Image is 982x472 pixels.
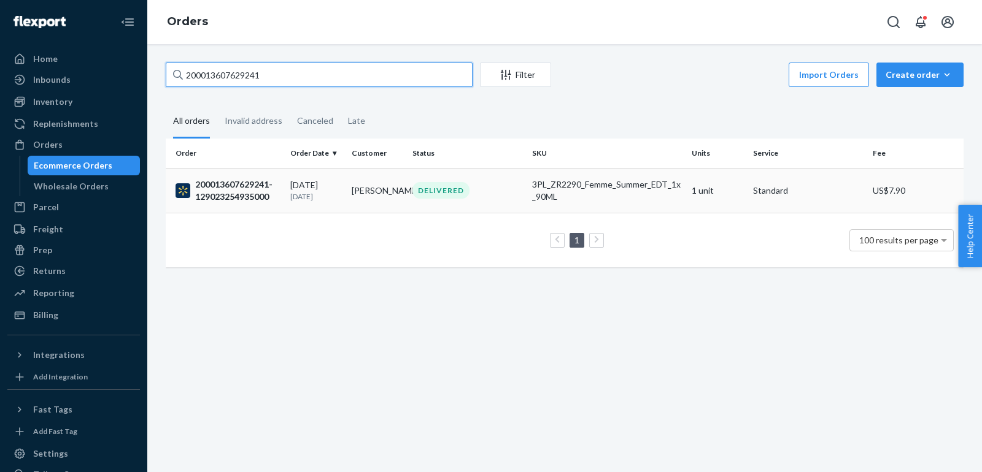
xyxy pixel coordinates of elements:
span: 100 results per page [859,235,938,245]
th: Fee [868,139,964,168]
a: Parcel [7,197,140,217]
div: Wholesale Orders [34,180,109,192]
a: Orders [167,15,208,28]
button: Open account menu [935,10,960,34]
div: Add Fast Tag [33,426,77,436]
div: Reporting [33,287,74,299]
div: Integrations [33,349,85,361]
div: Invalid address [225,105,282,137]
a: Add Fast Tag [7,424,140,439]
a: Orders [7,135,140,154]
button: Import Orders [789,63,869,87]
a: Replenishments [7,114,140,134]
div: Returns [33,265,66,277]
div: Inbounds [33,74,71,86]
div: 200013607629241-129023254935000 [176,178,280,203]
button: Close Navigation [115,10,140,34]
div: DELIVERED [412,182,470,199]
div: Customer [352,148,403,158]
div: Prep [33,244,52,256]
button: Open notifications [908,10,933,34]
th: Service [748,139,868,168]
div: 3PL_ZR2290_Femme_Summer_EDT_1x_90ML [532,178,682,203]
div: Late [348,105,365,137]
th: Units [687,139,748,168]
a: Billing [7,305,140,325]
th: Status [408,139,527,168]
button: Help Center [958,205,982,267]
p: Standard [753,185,863,197]
th: SKU [527,139,687,168]
div: Fast Tags [33,403,72,416]
p: [DATE] [290,191,342,202]
td: US$7.90 [868,168,964,213]
div: Settings [33,447,68,460]
a: Page 1 is your current page [572,235,582,245]
td: 1 unit [687,168,748,213]
button: Create order [876,63,964,87]
button: Open Search Box [881,10,906,34]
a: Add Integration [7,370,140,384]
div: Filter [481,69,551,81]
td: [PERSON_NAME] [347,168,408,213]
th: Order Date [285,139,347,168]
div: Replenishments [33,118,98,130]
button: Fast Tags [7,400,140,419]
a: Wholesale Orders [28,177,141,196]
a: Ecommerce Orders [28,156,141,175]
a: Inventory [7,92,140,112]
div: Home [33,53,58,65]
a: Inbounds [7,70,140,89]
button: Integrations [7,345,140,365]
div: All orders [173,105,210,139]
a: Settings [7,444,140,463]
a: Reporting [7,283,140,303]
div: Add Integration [33,371,88,382]
a: Returns [7,261,140,281]
div: Ecommerce Orders [34,159,112,172]
a: Freight [7,219,140,239]
th: Order [166,139,285,168]
div: Canceled [297,105,333,137]
div: Billing [33,309,58,321]
button: Filter [480,63,551,87]
div: Parcel [33,201,59,213]
a: Prep [7,240,140,260]
input: Search orders [166,63,473,87]
div: Create order [886,69,954,81]
div: Orders [33,139,63,151]
div: [DATE] [290,179,342,202]
a: Home [7,49,140,69]
div: Inventory [33,96,72,108]
div: Freight [33,223,63,235]
img: Flexport logo [14,16,66,28]
ol: breadcrumbs [157,4,218,40]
